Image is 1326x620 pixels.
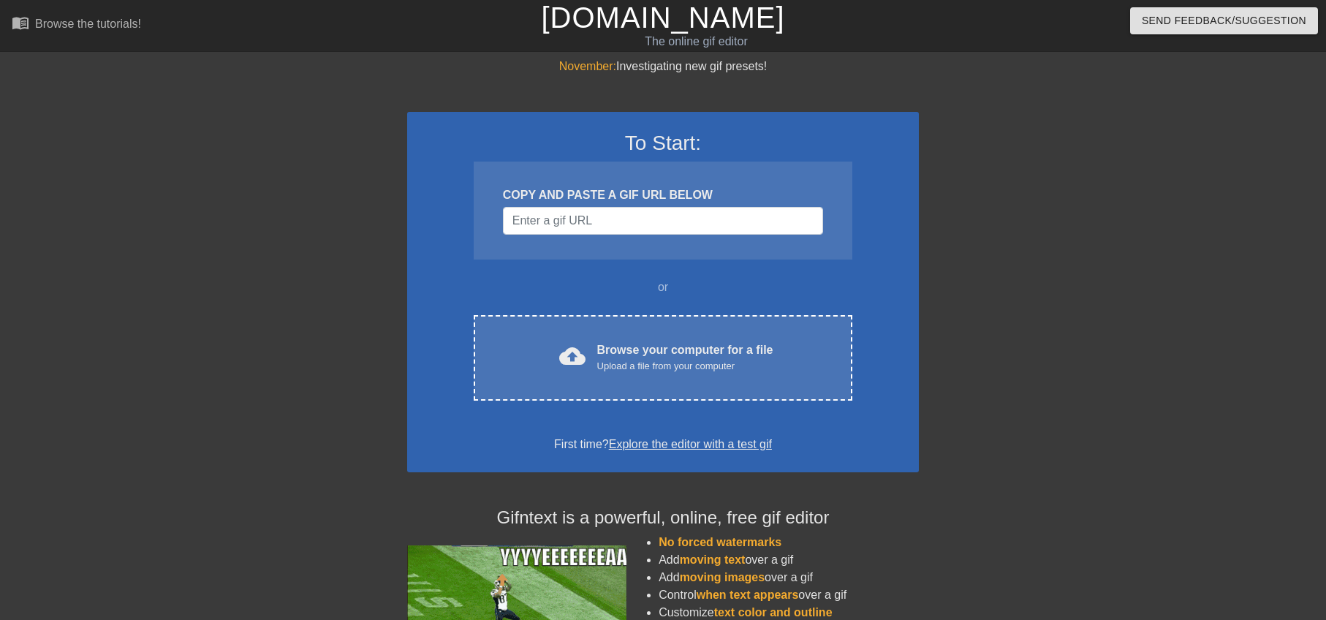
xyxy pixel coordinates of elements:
li: Add over a gif [659,569,919,586]
div: or [445,279,881,296]
span: November: [559,60,616,72]
li: Control over a gif [659,586,919,604]
span: text color and outline [714,606,833,619]
a: Explore the editor with a test gif [609,438,772,450]
h4: Gifntext is a powerful, online, free gif editor [407,507,919,529]
div: COPY AND PASTE A GIF URL BELOW [503,186,823,204]
span: No forced watermarks [659,536,781,548]
li: Add over a gif [659,551,919,569]
div: The online gif editor [450,33,944,50]
input: Username [503,207,823,235]
a: [DOMAIN_NAME] [541,1,784,34]
span: cloud_upload [559,343,586,369]
div: Browse your computer for a file [597,341,773,374]
span: when text appears [697,589,799,601]
h3: To Start: [426,131,900,156]
span: moving text [680,553,746,566]
div: Browse the tutorials! [35,18,141,30]
span: menu_book [12,14,29,31]
span: Send Feedback/Suggestion [1142,12,1306,30]
div: First time? [426,436,900,453]
a: Browse the tutorials! [12,14,141,37]
div: Upload a file from your computer [597,359,773,374]
span: moving images [680,571,765,583]
button: Send Feedback/Suggestion [1130,7,1318,34]
div: Investigating new gif presets! [407,58,919,75]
